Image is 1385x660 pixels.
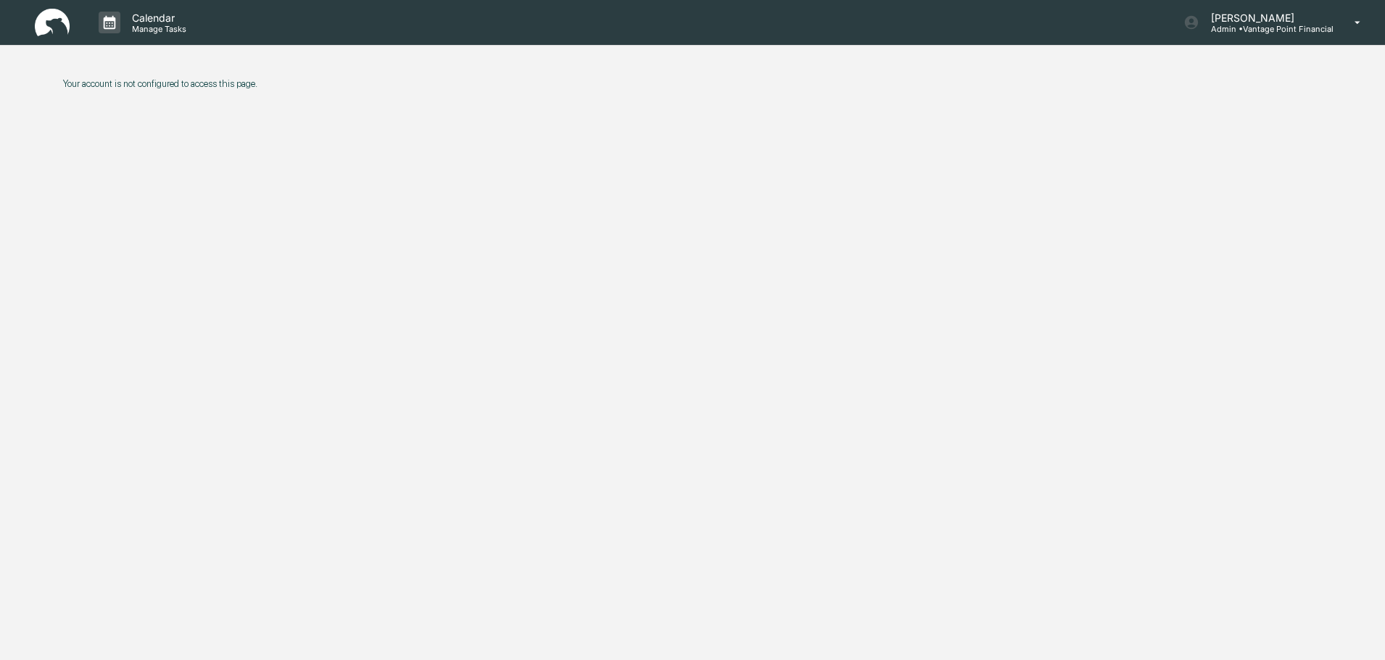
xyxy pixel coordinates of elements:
[120,12,194,24] p: Calendar
[120,24,194,34] p: Manage Tasks
[63,78,1310,89] p: Your account is not configured to access this page.
[1199,24,1334,34] p: Admin • Vantage Point Financial
[35,9,70,37] img: logo
[1199,12,1334,24] p: [PERSON_NAME]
